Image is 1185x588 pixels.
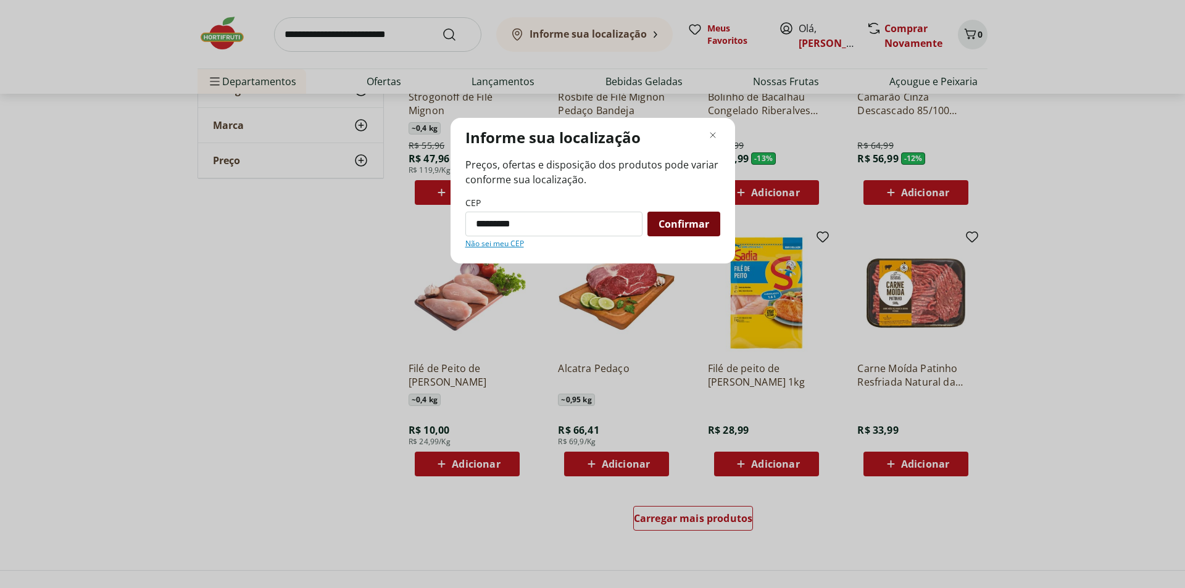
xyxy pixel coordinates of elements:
span: Preços, ofertas e disposição dos produtos pode variar conforme sua localização. [465,157,720,187]
label: CEP [465,197,481,209]
span: Confirmar [659,219,709,229]
button: Fechar modal de regionalização [705,128,720,143]
a: Não sei meu CEP [465,239,524,249]
button: Confirmar [647,212,720,236]
div: Modal de regionalização [451,118,735,263]
p: Informe sua localização [465,128,641,147]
